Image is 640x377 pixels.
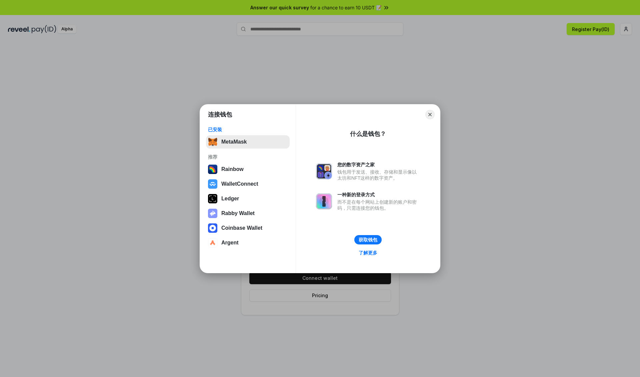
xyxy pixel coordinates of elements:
[206,163,290,176] button: Rainbow
[221,181,258,187] div: WalletConnect
[208,223,217,233] img: svg+xml,%3Csvg%20width%3D%2228%22%20height%3D%2228%22%20viewBox%3D%220%200%2028%2028%22%20fill%3D...
[221,210,255,216] div: Rabby Wallet
[337,192,420,198] div: 一种新的登录方式
[221,196,239,202] div: Ledger
[206,192,290,205] button: Ledger
[208,165,217,174] img: svg+xml,%3Csvg%20width%3D%22120%22%20height%3D%22120%22%20viewBox%3D%220%200%20120%20120%22%20fil...
[208,194,217,203] img: svg+xml,%3Csvg%20xmlns%3D%22http%3A%2F%2Fwww.w3.org%2F2000%2Fsvg%22%20width%3D%2228%22%20height%3...
[359,250,377,256] div: 了解更多
[221,225,262,231] div: Coinbase Wallet
[206,135,290,149] button: MetaMask
[206,236,290,249] button: Argent
[359,237,377,243] div: 获取钱包
[337,199,420,211] div: 而不是在每个网站上创建新的账户和密码，只需连接您的钱包。
[221,166,244,172] div: Rainbow
[316,163,332,179] img: svg+xml,%3Csvg%20xmlns%3D%22http%3A%2F%2Fwww.w3.org%2F2000%2Fsvg%22%20fill%3D%22none%22%20viewBox...
[337,162,420,168] div: 您的数字资产之家
[208,127,288,133] div: 已安装
[208,154,288,160] div: 推荐
[206,207,290,220] button: Rabby Wallet
[208,137,217,147] img: svg+xml,%3Csvg%20fill%3D%22none%22%20height%3D%2233%22%20viewBox%3D%220%200%2035%2033%22%20width%...
[208,111,232,119] h1: 连接钱包
[221,240,239,246] div: Argent
[221,139,247,145] div: MetaMask
[206,221,290,235] button: Coinbase Wallet
[337,169,420,181] div: 钱包用于发送、接收、存储和显示像以太坊和NFT这样的数字资产。
[425,110,435,119] button: Close
[206,177,290,191] button: WalletConnect
[208,209,217,218] img: svg+xml,%3Csvg%20xmlns%3D%22http%3A%2F%2Fwww.w3.org%2F2000%2Fsvg%22%20fill%3D%22none%22%20viewBox...
[208,238,217,247] img: svg+xml,%3Csvg%20width%3D%2228%22%20height%3D%2228%22%20viewBox%3D%220%200%2028%2028%22%20fill%3D...
[355,248,381,257] a: 了解更多
[208,179,217,189] img: svg+xml,%3Csvg%20width%3D%2228%22%20height%3D%2228%22%20viewBox%3D%220%200%2028%2028%22%20fill%3D...
[316,193,332,209] img: svg+xml,%3Csvg%20xmlns%3D%22http%3A%2F%2Fwww.w3.org%2F2000%2Fsvg%22%20fill%3D%22none%22%20viewBox...
[354,235,382,244] button: 获取钱包
[350,130,386,138] div: 什么是钱包？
